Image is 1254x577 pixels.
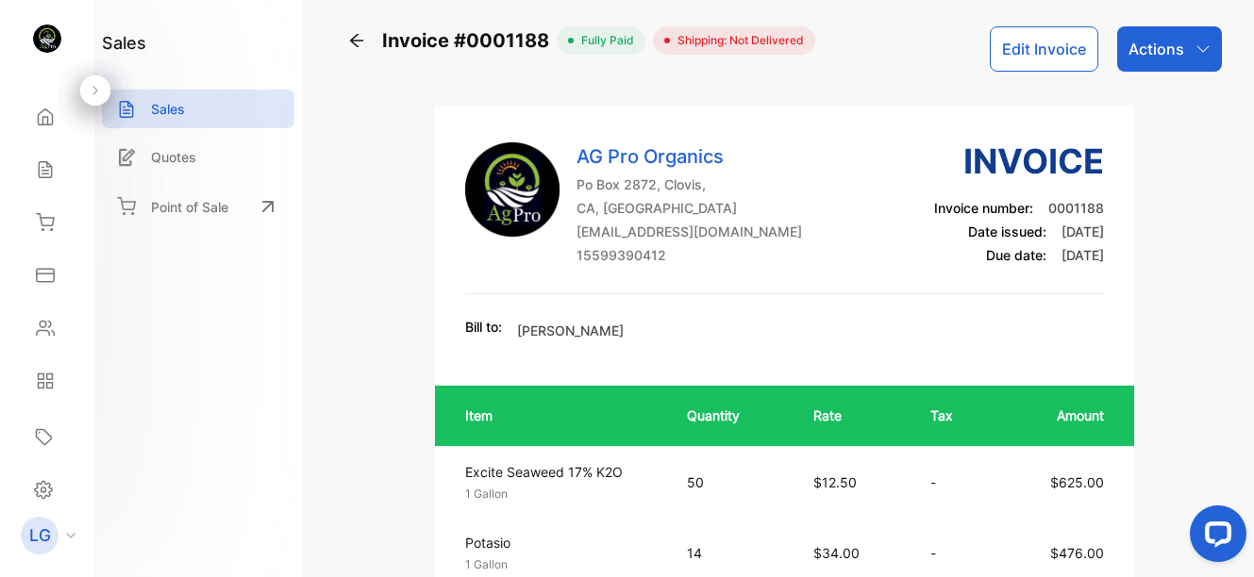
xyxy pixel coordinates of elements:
[102,186,294,227] a: Point of Sale
[934,200,1033,216] span: Invoice number:
[577,245,802,265] p: 15599390412
[670,32,804,49] span: Shipping: Not Delivered
[577,142,802,171] p: AG Pro Organics
[574,32,634,49] span: fully paid
[29,523,51,548] p: LG
[102,138,294,176] a: Quotes
[1062,223,1104,239] span: [DATE]
[577,222,802,241] p: [EMAIL_ADDRESS][DOMAIN_NAME]
[813,474,857,490] span: $12.50
[577,174,802,194] p: Po Box 2872, Clovis,
[813,545,860,561] span: $34.00
[1129,38,1184,60] p: Actions
[687,405,776,425] p: Quantity
[687,472,776,492] p: 50
[1048,200,1104,216] span: 0001188
[687,543,776,563] p: 14
[465,317,502,337] p: Bill to:
[934,136,1104,187] h3: Invoice
[930,472,977,492] p: -
[465,486,653,503] p: 1 Gallon
[986,247,1046,263] span: Due date:
[1050,474,1104,490] span: $625.00
[577,198,802,218] p: CA, [GEOGRAPHIC_DATA]
[465,462,653,482] p: Excite Seaweed 17% K2O
[102,90,294,128] a: Sales
[1050,545,1104,561] span: $476.00
[1117,26,1222,72] button: Actions
[465,405,649,425] p: Item
[968,223,1046,239] span: Date issued:
[813,405,893,425] p: Rate
[990,26,1098,72] button: Edit Invoice
[33,25,61,53] img: logo
[517,321,624,340] p: [PERSON_NAME]
[465,556,653,573] p: 1 Gallon
[1015,405,1105,425] p: Amount
[382,26,557,55] span: Invoice #0001188
[465,533,653,552] p: Potasio
[1175,498,1254,577] iframe: LiveChat chat widget
[102,30,146,56] h1: sales
[151,147,196,167] p: Quotes
[930,405,977,425] p: Tax
[151,197,228,217] p: Point of Sale
[1062,247,1104,263] span: [DATE]
[151,99,185,119] p: Sales
[930,543,977,563] p: -
[465,142,560,237] img: Company Logo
